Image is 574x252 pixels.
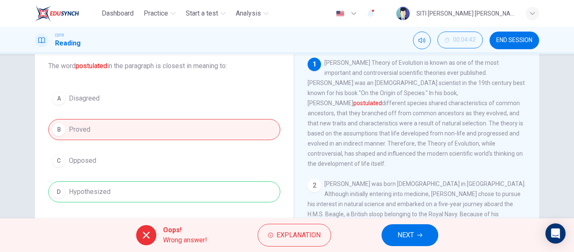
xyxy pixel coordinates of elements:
[413,32,431,49] div: Mute
[416,8,516,19] div: SITI [PERSON_NAME] [PERSON_NAME]
[55,38,81,48] h1: Reading
[140,6,179,21] button: Practice
[308,59,525,167] span: [PERSON_NAME] Theory of Evolution is known as one of the most important and controversial scienti...
[35,5,98,22] a: EduSynch logo
[308,58,321,71] div: 1
[335,11,345,17] img: en
[490,32,539,49] button: END SESSION
[163,225,207,235] span: Oops!
[276,229,321,241] span: Explanation
[308,179,321,192] div: 2
[182,6,229,21] button: Start a test
[186,8,218,19] span: Start a test
[353,100,382,106] font: postulated
[437,32,483,48] button: 00:04:42
[35,5,79,22] img: EduSynch logo
[396,7,410,20] img: Profile picture
[102,8,134,19] span: Dashboard
[545,223,566,244] div: Open Intercom Messenger
[163,235,207,245] span: Wrong answer!
[236,8,261,19] span: Analysis
[144,8,168,19] span: Practice
[98,6,137,21] button: Dashboard
[437,32,483,49] div: Hide
[398,229,414,241] span: NEXT
[382,224,438,246] button: NEXT
[258,224,331,247] button: Explanation
[76,62,107,70] font: postulated
[55,32,64,38] span: CEFR
[453,37,476,43] span: 00:04:42
[48,61,280,71] span: The word in the paragraph is closest in meaning to:
[496,37,532,44] span: END SESSION
[232,6,272,21] button: Analysis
